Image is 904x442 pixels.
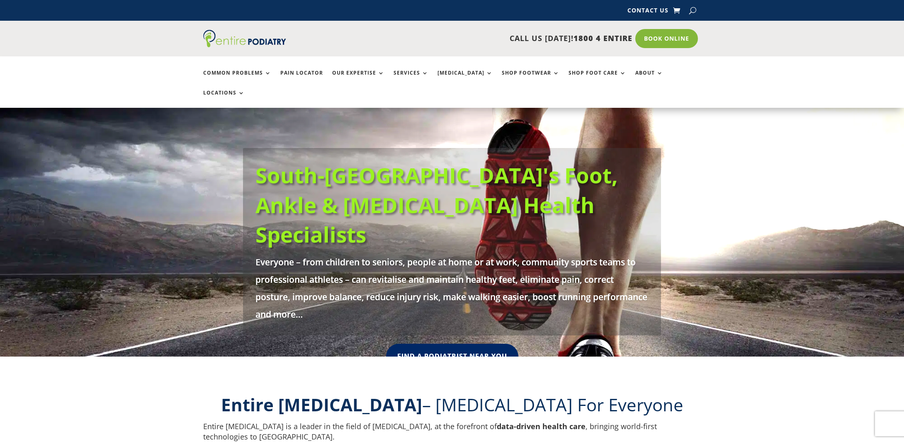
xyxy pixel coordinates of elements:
p: Everyone – from children to seniors, people at home or at work, community sports teams to profess... [255,253,649,323]
a: Services [394,70,428,88]
a: Entire Podiatry [203,41,286,49]
a: Our Expertise [332,70,384,88]
a: Contact Us [627,7,668,17]
img: logo (1) [203,30,286,47]
a: Pain Locator [280,70,323,88]
a: About [635,70,663,88]
p: CALL US [DATE]! [318,33,632,44]
a: [MEDICAL_DATA] [437,70,493,88]
a: Book Online [635,29,698,48]
h2: – [MEDICAL_DATA] For Everyone [203,393,701,421]
a: Common Problems [203,70,271,88]
a: Shop Foot Care [569,70,626,88]
b: Entire [MEDICAL_DATA] [221,393,422,416]
span: 1800 4 ENTIRE [574,33,632,43]
a: Shop Footwear [502,70,559,88]
strong: data-driven health care [497,421,586,431]
a: South-[GEOGRAPHIC_DATA]'s Foot, Ankle & [MEDICAL_DATA] Health Specialists [255,160,618,249]
a: Locations [203,90,245,108]
a: Find A Podiatrist Near You [386,344,518,369]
